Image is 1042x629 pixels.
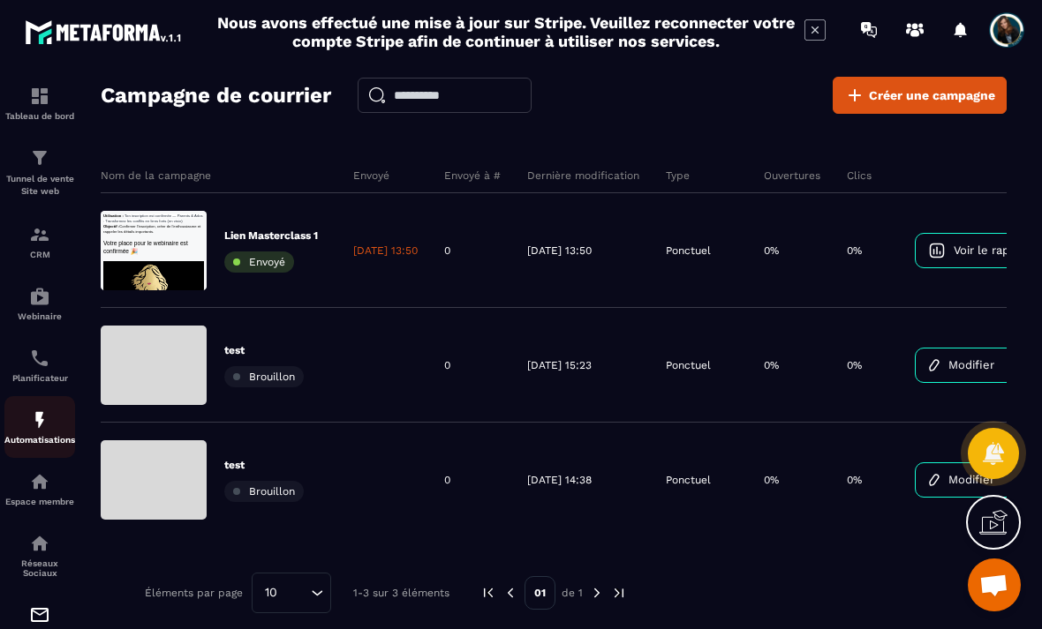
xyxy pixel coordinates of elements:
[847,243,862,258] p: 0%
[4,520,75,591] a: social-networksocial-networkRéseaux Sociaux
[224,343,304,357] p: test
[353,243,418,258] p: [DATE] 13:50
[929,243,945,258] img: icon
[4,311,75,321] p: Webinaire
[4,173,75,198] p: Tunnel de vente Site web
[444,473,450,487] p: 0
[666,243,711,258] p: Ponctuel
[764,358,779,372] p: 0%
[283,583,306,603] input: Search for option
[480,585,496,601] img: prev
[29,604,50,625] img: email
[29,409,50,431] img: automations
[929,359,940,371] img: icon
[4,273,75,334] a: automationsautomationsWebinaire
[968,558,1021,611] div: Ouvrir le chat
[353,168,389,183] p: Envoyé
[666,168,690,183] p: Type
[145,587,243,599] p: Éléments par page
[847,473,862,487] p: 0%
[29,224,50,245] img: formation
[948,358,994,371] span: Modifier
[25,16,184,48] img: logo
[4,334,75,396] a: schedulerschedulerPlanificateur
[954,243,1032,257] span: Voir le rapport
[353,587,449,599] p: 1-3 sur 3 éléments
[4,211,75,273] a: formationformationCRM
[249,371,295,383] span: Brouillon
[525,576,555,610] p: 01
[29,533,50,554] img: social-network
[527,358,592,372] p: [DATE] 15:23
[29,471,50,492] img: automations
[4,373,75,383] p: Planificateur
[611,585,627,601] img: next
[9,10,341,41] span: Ton inscription est confirmée — Parents & Ados : Transformez les conflits en liens forts (en visio)
[444,168,501,183] p: Envoyé à #
[249,256,285,268] span: Envoyé
[29,348,50,369] img: scheduler
[929,474,940,486] img: icon
[589,585,605,601] img: next
[764,168,820,183] p: Ouvertures
[249,485,295,498] span: Brouillon
[4,250,75,259] p: CRM
[444,243,450,258] p: 0
[29,86,50,107] img: formation
[259,583,283,603] span: 10
[527,243,592,258] p: [DATE] 13:50
[9,43,344,78] p: Confirmer l’inscription, créer de l’enthousiasme et rappeler les détails importants.
[4,134,75,211] a: formationformationTunnel de vente Site web
[847,358,862,372] p: 0%
[9,95,344,150] p: Votre place pour le webinaire est confirmée 🎉
[4,497,75,506] p: Espace membre
[101,168,211,183] p: Nom de la campagne
[869,86,995,104] span: Créer une campagne
[948,473,994,486] span: Modifier
[4,458,75,520] a: automationsautomationsEspace membre
[527,168,639,183] p: Dernière modification
[444,358,450,372] p: 0
[4,558,75,578] p: Réseaux Sociaux
[4,396,75,458] a: automationsautomationsAutomatisations
[9,44,63,58] strong: Objectif :
[224,228,318,243] p: Lien Masterclass 1
[764,473,779,487] p: 0%
[833,77,1007,114] a: Créer une campagne
[9,10,76,24] strong: Utilisation :
[29,147,50,168] img: formation
[666,473,711,487] p: Ponctuel
[4,72,75,134] a: formationformationTableau de bord
[527,473,592,487] p: [DATE] 14:38
[216,13,796,50] h2: Nous avons effectué une mise à jour sur Stripe. Veuillez reconnecter votre compte Stripe afin de ...
[4,435,75,445] p: Automatisations
[4,111,75,121] p: Tableau de bord
[29,286,50,307] img: automations
[847,168,872,183] p: Clics
[562,586,583,600] p: de 1
[502,585,518,601] img: prev
[666,358,711,372] p: Ponctuel
[764,243,779,258] p: 0%
[224,458,304,472] p: test
[252,573,331,613] div: Search for option
[101,78,331,113] h2: Campagne de courrier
